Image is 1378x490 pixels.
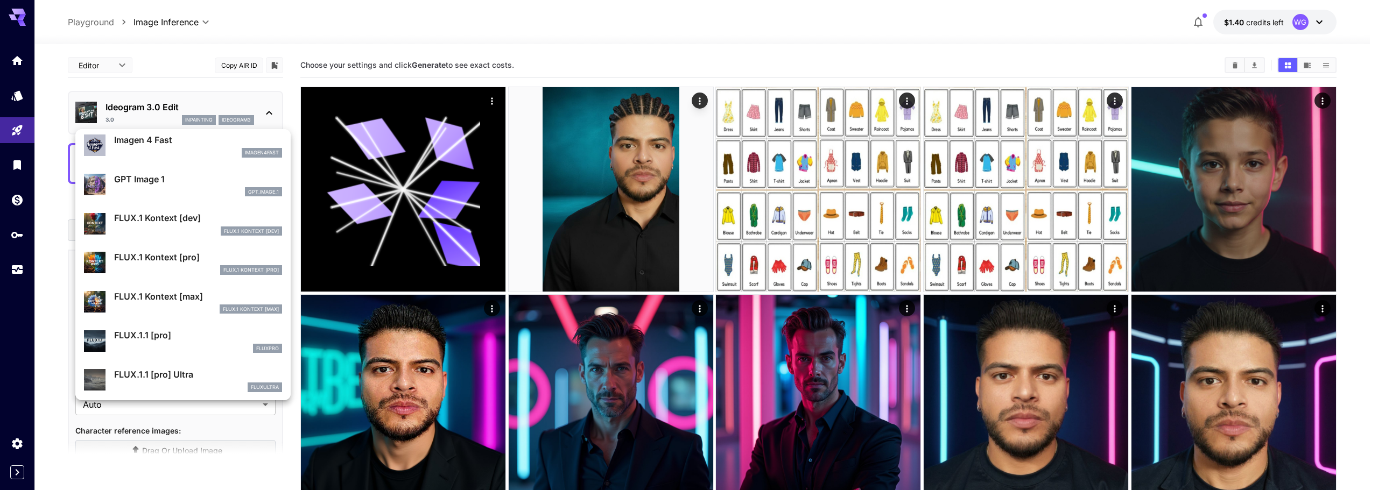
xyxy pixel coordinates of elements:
[114,329,282,342] p: FLUX.1.1 [pro]
[114,133,282,146] p: Imagen 4 Fast
[114,251,282,264] p: FLUX.1 Kontext [pro]
[223,306,279,313] p: FLUX.1 Kontext [max]
[84,207,282,240] div: FLUX.1 Kontext [dev]FLUX.1 Kontext [dev]
[84,364,282,396] div: FLUX.1.1 [pro] Ultrafluxultra
[84,324,282,357] div: FLUX.1.1 [pro]fluxpro
[248,188,279,196] p: gpt_image_1
[114,368,282,381] p: FLUX.1.1 [pro] Ultra
[245,149,279,157] p: imagen4fast
[84,129,282,162] div: Imagen 4 Fastimagen4fast
[84,246,282,279] div: FLUX.1 Kontext [pro]FLUX.1 Kontext [pro]
[223,266,279,274] p: FLUX.1 Kontext [pro]
[84,286,282,318] div: FLUX.1 Kontext [max]FLUX.1 Kontext [max]
[84,168,282,201] div: GPT Image 1gpt_image_1
[256,345,279,352] p: fluxpro
[114,211,282,224] p: FLUX.1 Kontext [dev]
[224,228,279,235] p: FLUX.1 Kontext [dev]
[114,290,282,303] p: FLUX.1 Kontext [max]
[114,173,282,186] p: GPT Image 1
[251,384,279,391] p: fluxultra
